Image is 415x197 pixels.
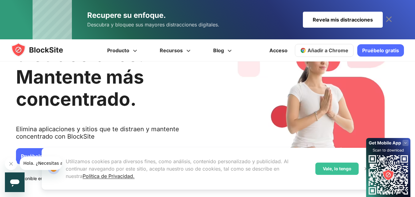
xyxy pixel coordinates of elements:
[11,42,75,57] img: blocksite-icon.5d769676.svg
[323,166,351,171] font: Vale, lo tengo
[269,47,288,53] font: Acceso
[313,17,373,23] font: Revela mis distracciones
[87,22,219,28] font: Descubra y bloquee sus mayores distracciones digitales.
[5,158,17,170] iframe: Mensaje de cierre
[20,156,62,170] iframe: Mensaje de la compañía
[307,47,348,53] font: Añadir a Chrome
[364,166,369,171] img: Cerca
[5,172,25,192] iframe: Botón para iniciar la ventana de mensajería
[16,176,43,181] font: Disponible en
[357,44,404,57] a: Pruébelo gratis
[107,47,129,53] font: Producto
[16,22,144,110] font: Evita las distracciones. Mantente más concentrado.
[97,39,149,61] a: Producto
[300,47,306,53] img: chrome-icon.svg
[149,39,203,61] a: Recursos
[203,39,244,61] a: Blog
[66,158,288,179] font: Utilizamos cookies para diversos fines, como análisis, contenido personalizado y publicidad. Al c...
[16,125,179,140] font: Elimina aplicaciones y sitios que te distraen y mantente concentrado con BlockSite
[4,4,56,9] font: Hola. ¿Necesitas ayuda?
[266,43,291,58] a: Acceso
[362,47,399,53] font: Pruébelo gratis
[160,47,183,53] font: Recursos
[21,153,58,159] font: Pruébelo gratis
[83,173,135,179] a: Política de Privacidad.
[87,11,166,20] font: Recupere su enfoque.
[362,165,370,173] button: Cerca
[213,47,224,53] font: Blog
[295,44,354,57] a: Añadir a Chrome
